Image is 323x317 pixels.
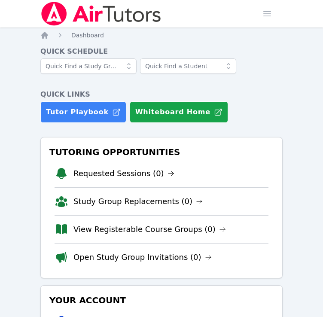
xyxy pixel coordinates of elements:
[40,89,283,100] h4: Quick Links
[40,101,126,123] a: Tutor Playbook
[40,31,283,40] nav: Breadcrumb
[40,58,137,74] input: Quick Find a Study Group
[40,46,283,57] h4: Quick Schedule
[73,195,203,207] a: Study Group Replacements (0)
[71,32,104,39] span: Dashboard
[71,31,104,40] a: Dashboard
[73,168,174,180] a: Requested Sessions (0)
[48,144,275,160] h3: Tutoring Opportunities
[48,293,275,308] h3: Your Account
[73,251,212,263] a: Open Study Group Invitations (0)
[130,101,228,123] button: Whiteboard Home
[140,58,236,74] input: Quick Find a Student
[73,223,226,235] a: View Registerable Course Groups (0)
[40,2,162,26] img: Air Tutors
